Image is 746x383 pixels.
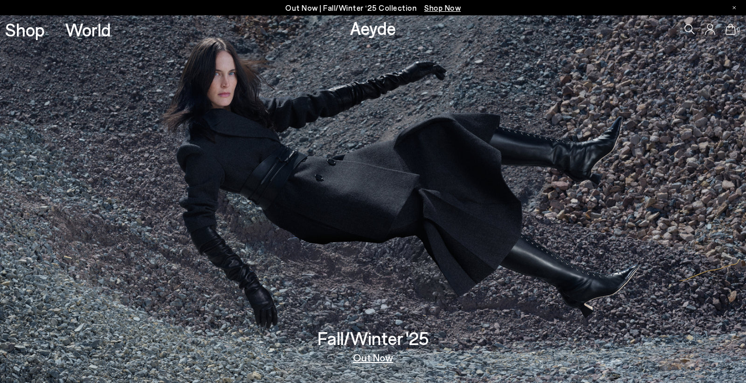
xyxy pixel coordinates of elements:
p: Out Now | Fall/Winter ‘25 Collection [285,2,461,14]
h3: Fall/Winter '25 [318,329,429,347]
a: Aeyde [350,17,396,39]
a: Out Now [353,352,393,362]
a: Shop [5,21,45,39]
a: World [65,21,111,39]
span: 0 [736,27,741,32]
span: Navigate to /collections/new-in [424,3,461,12]
a: 0 [725,24,736,35]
